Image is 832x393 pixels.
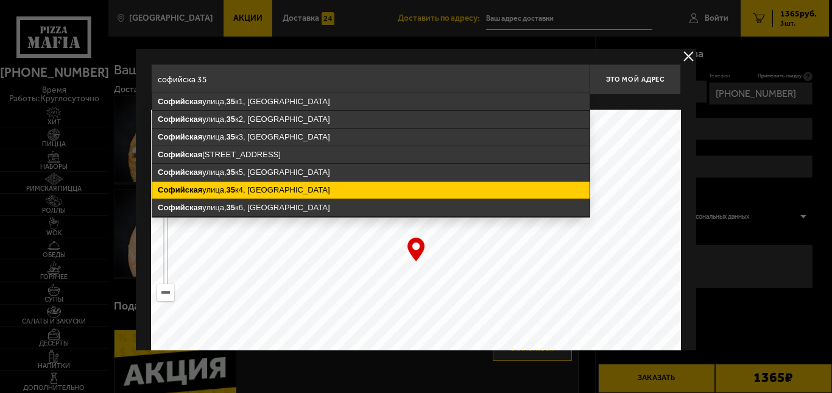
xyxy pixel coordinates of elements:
ymaps: 35 [227,185,235,194]
input: Введите адрес доставки [151,64,590,94]
ymaps: улица, к4, [GEOGRAPHIC_DATA] [152,182,590,199]
ymaps: улица, к5, [GEOGRAPHIC_DATA] [152,164,590,181]
ymaps: 35 [227,97,235,106]
ymaps: улица, к6, [GEOGRAPHIC_DATA] [152,199,590,216]
ymaps: Софийская [158,168,202,177]
ymaps: 35 [227,132,235,141]
ymaps: 35 [227,203,235,212]
ymaps: Софийская [158,150,202,159]
ymaps: 35 [227,115,235,124]
ymaps: Софийская [158,132,202,141]
ymaps: [STREET_ADDRESS] [152,146,590,163]
ymaps: улица, к1, [GEOGRAPHIC_DATA] [152,93,590,110]
ymaps: 35 [227,168,235,177]
ymaps: улица, к3, [GEOGRAPHIC_DATA] [152,129,590,146]
ymaps: Софийская [158,115,202,124]
ymaps: Софийская [158,203,202,212]
button: Это мой адрес [590,64,681,94]
ymaps: Софийская [158,185,202,194]
ymaps: Софийская [158,97,202,106]
button: delivery type [681,49,696,64]
ymaps: улица, к2, [GEOGRAPHIC_DATA] [152,111,590,128]
p: Укажите дом на карте или в поле ввода [151,97,323,107]
span: Это мой адрес [606,76,665,83]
